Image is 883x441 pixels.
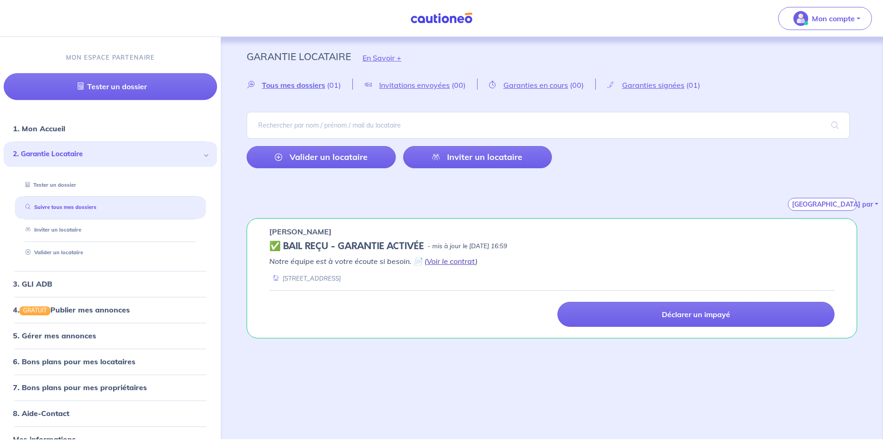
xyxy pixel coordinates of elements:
[269,241,424,252] h5: ✅ BAIL REÇU - GARANTIE ACTIVÉE
[13,149,201,160] span: 2. Garantie Locataire
[793,11,808,26] img: illu_account_valid_menu.svg
[13,331,96,340] a: 5. Gérer mes annonces
[662,310,730,319] p: Déclarer un impayé
[22,204,97,211] a: Suivre tous mes dossiers
[812,13,855,24] p: Mon compte
[4,142,217,167] div: 2. Garantie Locataire
[13,279,52,288] a: 3. GLI ADB
[686,80,700,90] span: (01)
[596,80,712,89] a: Garanties signées(01)
[4,352,217,371] div: 6. Bons plans pour mes locataires
[4,120,217,138] div: 1. Mon Accueil
[269,226,332,237] p: [PERSON_NAME]
[22,227,81,233] a: Inviter un locataire
[503,80,568,90] span: Garanties en cours
[22,182,76,188] a: Tester un dossier
[4,275,217,293] div: 3. GLI ADB
[407,12,476,24] img: Cautioneo
[452,80,466,90] span: (00)
[327,80,341,90] span: (01)
[557,302,835,327] a: Déclarer un impayé
[247,80,352,89] a: Tous mes dossiers(01)
[4,378,217,397] div: 7. Bons plans pour mes propriétaires
[622,80,684,90] span: Garanties signées
[570,80,584,90] span: (00)
[269,241,835,252] div: state: CONTRACT-VALIDATED, Context: IN-MANAGEMENT,IS-GL-CAUTION
[15,178,206,193] div: Tester un dossier
[4,73,217,100] a: Tester un dossier
[262,80,325,90] span: Tous mes dossiers
[4,300,217,319] div: 4.GRATUITPublier mes annonces
[269,274,341,283] div: [STREET_ADDRESS]
[247,48,351,65] p: Garantie Locataire
[247,112,850,139] input: Rechercher par nom / prénom / mail du locataire
[15,223,206,238] div: Inviter un locataire
[269,257,478,266] em: Notre équipe est à votre écoute si besoin. 📄 ( )
[788,198,857,211] button: [GEOGRAPHIC_DATA] par
[22,249,83,256] a: Valider un locataire
[247,146,396,168] a: Valider un locataire
[15,200,206,215] div: Suivre tous mes dossiers
[15,245,206,260] div: Valider un locataire
[403,146,552,168] a: Inviter un locataire
[427,257,475,266] a: Voir le contrat
[13,383,147,392] a: 7. Bons plans pour mes propriétaires
[13,305,130,314] a: 4.GRATUITPublier mes annonces
[13,409,69,418] a: 8. Aide-Contact
[353,80,477,89] a: Invitations envoyées(00)
[351,44,413,71] button: En Savoir +
[66,53,155,62] p: MON ESPACE PARTENAIRE
[478,80,595,89] a: Garanties en cours(00)
[428,242,507,251] p: - mis à jour le [DATE] 16:59
[4,404,217,423] div: 8. Aide-Contact
[379,80,450,90] span: Invitations envoyées
[13,357,135,366] a: 6. Bons plans pour mes locataires
[778,7,872,30] button: illu_account_valid_menu.svgMon compte
[13,124,65,134] a: 1. Mon Accueil
[4,326,217,345] div: 5. Gérer mes annonces
[820,112,850,138] span: search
